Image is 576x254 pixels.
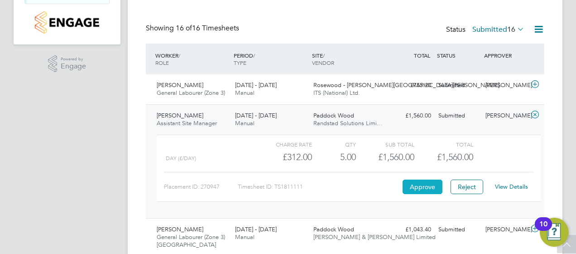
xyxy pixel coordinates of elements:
span: / [178,52,180,59]
button: Approve [403,180,442,194]
span: Engage [61,63,86,70]
span: ROLE [155,59,169,66]
span: 16 [507,25,515,34]
div: £1,560.00 [356,150,414,165]
img: countryside-properties-logo-retina.png [35,11,99,34]
div: 5.00 [312,150,356,165]
div: Total [414,139,473,150]
span: [DATE] - [DATE] [235,112,277,119]
div: Submitted [435,108,482,123]
span: [PERSON_NAME] [157,81,203,89]
span: Day (£/day) [166,155,196,161]
div: Timesheet ID: TS1811111 [238,180,400,194]
div: [PERSON_NAME] [482,222,529,237]
span: VENDOR [312,59,334,66]
div: [PERSON_NAME] [482,78,529,93]
span: 16 of [176,24,192,33]
div: [PERSON_NAME] [482,108,529,123]
span: / [323,52,325,59]
span: £1,560.00 [437,151,473,162]
div: Sub Total [356,139,414,150]
div: QTY [312,139,356,150]
span: ITS (National) Ltd. [313,89,360,97]
span: [DATE] - [DATE] [235,225,277,233]
span: Paddock Wood [313,225,354,233]
button: Open Resource Center, 10 new notifications [540,218,569,247]
span: Manual [235,233,254,241]
span: Paddock Wood [313,112,354,119]
label: Submitted [472,25,524,34]
span: TYPE [234,59,246,66]
div: WORKER [153,47,231,71]
span: [PERSON_NAME] [157,225,203,233]
div: Status [446,24,526,36]
a: Go to home page [24,11,110,34]
span: 16 Timesheets [176,24,239,33]
span: Randstad Solutions Limi… [313,119,383,127]
div: £312.00 [254,150,312,165]
span: General Labourer (Zone 3) [GEOGRAPHIC_DATA] [157,233,225,249]
span: / [253,52,255,59]
div: £1,043.40 [388,222,435,237]
a: View Details [495,183,528,190]
span: TOTAL [414,52,430,59]
div: Submitted [435,222,482,237]
div: £755.20 [388,78,435,93]
div: Showing [146,24,241,33]
a: Powered byEngage [48,55,86,73]
span: General Labourer (Zone 3) [157,89,225,97]
span: Manual [235,119,254,127]
div: STATUS [435,47,482,63]
span: Assistant Site Manager [157,119,217,127]
div: Submitted [435,78,482,93]
div: SITE [310,47,388,71]
div: Charge rate [254,139,312,150]
span: Manual [235,89,254,97]
div: £1,560.00 [388,108,435,123]
span: Rosewood - [PERSON_NAME][GEOGRAPHIC_DATA][PERSON_NAME]… [313,81,505,89]
span: [DATE] - [DATE] [235,81,277,89]
div: 10 [539,224,547,236]
div: APPROVER [482,47,529,63]
span: [PERSON_NAME] & [PERSON_NAME] Limited [313,233,436,241]
button: Reject [451,180,483,194]
div: Placement ID: 270947 [164,180,238,194]
div: PERIOD [231,47,310,71]
span: [PERSON_NAME] [157,112,203,119]
span: Powered by [61,55,86,63]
